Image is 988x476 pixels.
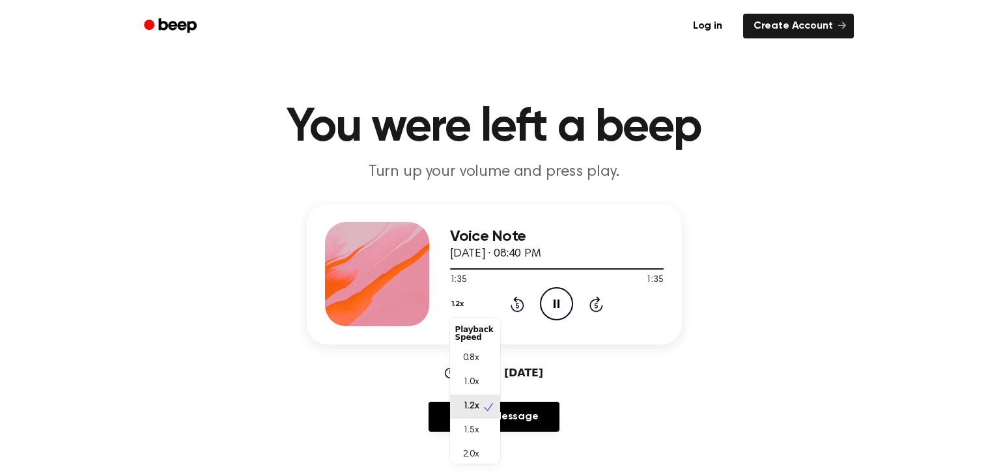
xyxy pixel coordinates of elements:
span: 1.0x [463,376,479,389]
span: 1.5x [463,424,479,438]
span: 0.8x [463,352,479,365]
div: Playback Speed [450,320,500,346]
span: 1.2x [463,400,479,413]
span: 2.0x [463,448,479,462]
div: 1.2x [450,318,500,464]
button: 1.2x [450,293,469,315]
